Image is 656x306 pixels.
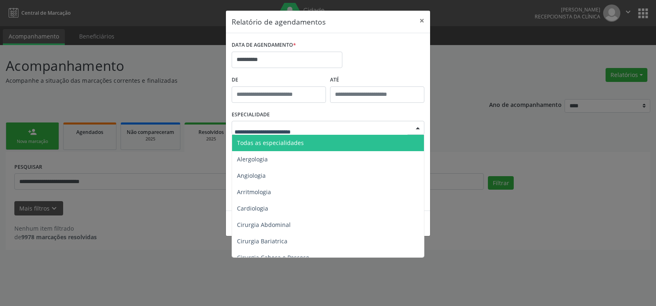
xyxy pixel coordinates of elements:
[237,172,266,179] span: Angiologia
[330,74,424,86] label: ATÉ
[232,74,326,86] label: De
[414,11,430,31] button: Close
[237,254,309,261] span: Cirurgia Cabeça e Pescoço
[237,221,291,229] span: Cirurgia Abdominal
[237,188,271,196] span: Arritmologia
[232,109,270,121] label: ESPECIALIDADE
[237,139,304,147] span: Todas as especialidades
[232,39,296,52] label: DATA DE AGENDAMENTO
[232,16,326,27] h5: Relatório de agendamentos
[237,204,268,212] span: Cardiologia
[237,237,287,245] span: Cirurgia Bariatrica
[237,155,268,163] span: Alergologia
